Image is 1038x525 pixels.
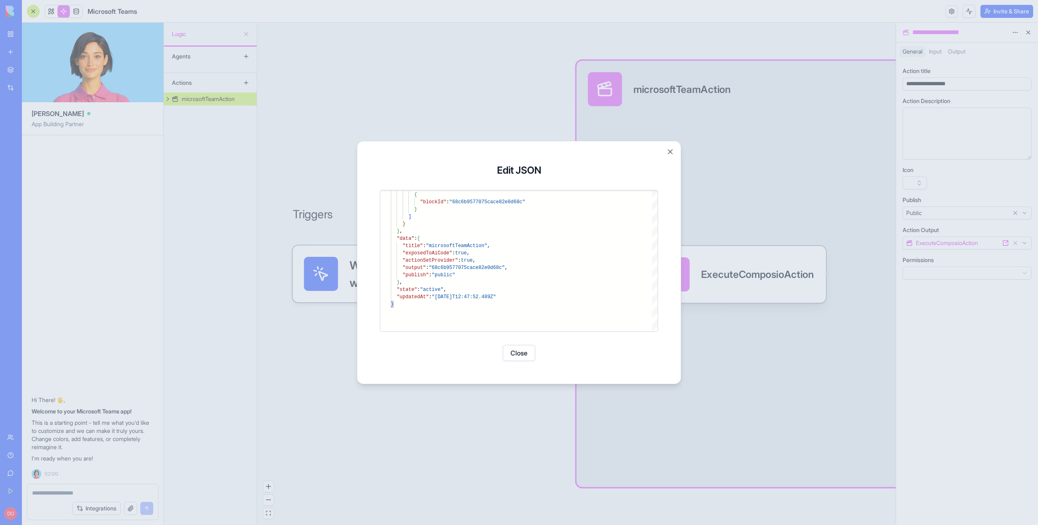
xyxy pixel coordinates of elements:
[403,221,405,227] span: }
[397,280,399,285] span: }
[461,258,473,263] span: true
[429,294,432,300] span: :
[380,164,658,177] h3: Edit JSON
[455,250,467,256] span: true
[403,243,423,249] span: "title"
[503,345,535,361] button: Close
[397,236,414,241] span: "data"
[414,207,417,212] span: }
[426,243,487,249] span: "microsoftTeamAction"
[449,199,525,205] span: "68c6b9577075cace82e0d68c"
[403,265,426,271] span: "output"
[403,250,452,256] span: "exposedToAiCode"
[414,236,417,241] span: :
[452,250,455,256] span: :
[400,228,403,234] span: ,
[397,294,429,300] span: "updatedAt"
[397,287,417,293] span: "state"
[403,258,458,263] span: "actionSetProvider"
[473,258,476,263] span: ,
[417,287,420,293] span: :
[391,301,394,307] span: }
[432,272,455,278] span: "public"
[400,280,403,285] span: ,
[467,250,470,256] span: ,
[397,228,399,234] span: }
[432,294,496,300] span: "[DATE]T12:47:52.489Z"
[408,214,411,219] span: ]
[505,265,508,271] span: ,
[417,236,420,241] span: {
[426,265,429,271] span: :
[487,243,490,249] span: ,
[403,272,429,278] span: "publish"
[429,265,505,271] span: "68c6b9577075cace82e0d68c"
[414,192,417,198] span: {
[444,287,446,293] span: ,
[423,243,426,249] span: :
[429,272,432,278] span: :
[420,199,446,205] span: "blockId"
[458,258,461,263] span: :
[420,287,444,293] span: "active"
[446,199,449,205] span: :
